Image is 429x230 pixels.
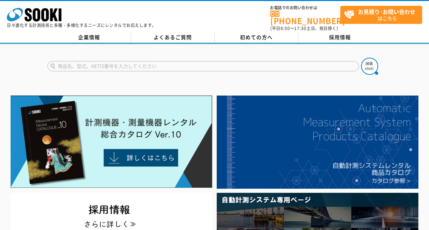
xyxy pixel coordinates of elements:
[270,11,340,25] a: [PHONE_NUMBER]
[240,33,273,41] span: 初めての方へ
[344,6,422,23] span: はこちら
[7,23,156,27] p: 日々進化する計測技術と多種・多様化するニーズにレンタルでお応えします。
[11,96,212,188] img: Catalog Ver10
[131,32,215,43] a: よくあるご質問
[340,6,422,24] a: お見積り･お問い合わせはこちら
[294,25,306,31] span: 17:30
[47,61,359,71] input: 商品名、型式、NETIS番号を入力してください
[281,25,290,31] span: 8:50
[215,32,298,43] a: 初めての方へ
[361,58,378,75] img: btn_search.png
[358,8,415,16] strong: お見積り･お問い合わせ
[270,6,340,10] span: お電話でのお問い合わせは
[270,25,338,31] span: (平日 ～ 土日、祝日除く)
[298,32,382,43] a: 採用情報
[47,32,131,43] a: 企業情報
[217,96,418,189] img: 自動計測システムカタログ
